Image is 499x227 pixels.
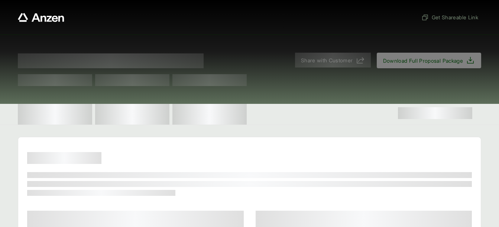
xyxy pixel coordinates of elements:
span: Test [18,74,92,86]
span: Proposal for [18,53,204,68]
span: Test [95,74,169,86]
span: Get Shareable Link [421,13,478,21]
span: Test [172,74,247,86]
a: Anzen website [18,13,64,22]
button: Get Shareable Link [418,10,481,24]
span: Share with Customer [301,56,353,64]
